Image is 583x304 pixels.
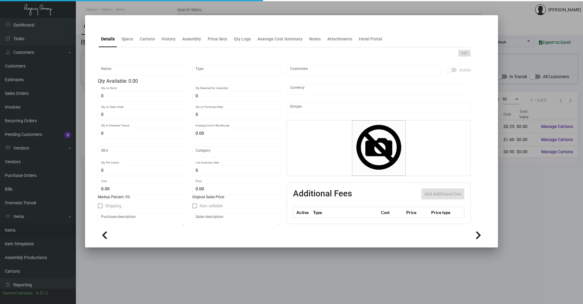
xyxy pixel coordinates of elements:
div: Price Sets [208,36,227,42]
span: Non-sellable [199,202,223,209]
input: Add new.. [290,68,438,73]
div: Qty Logs [234,36,251,42]
div: Hotel Portal [359,36,382,42]
span: Shipping [105,202,121,209]
th: Price [405,207,430,218]
h2: Additional Fees [293,188,352,199]
th: Price type [430,207,457,218]
span: Active [459,66,471,74]
div: Attachments [327,36,352,42]
button: Edit [458,50,471,57]
th: Active [293,207,312,218]
div: Current version: [2,290,33,296]
span: Edit [461,51,468,56]
div: Details [101,36,115,42]
div: Specs [121,36,133,42]
th: Cost [380,207,404,218]
div: History [162,36,176,42]
th: Type [312,207,380,218]
span: Add Additional Fee [424,192,461,196]
div: Qty Available: 0.00 [98,78,282,85]
div: Average Cost Summary [257,36,302,42]
div: Cartons [140,36,155,42]
div: Assembly [182,36,201,42]
input: Add new.. [290,105,468,110]
div: Notes [309,36,321,42]
div: 0.51.2 [36,290,48,296]
button: Add Additional Fee [421,188,464,199]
